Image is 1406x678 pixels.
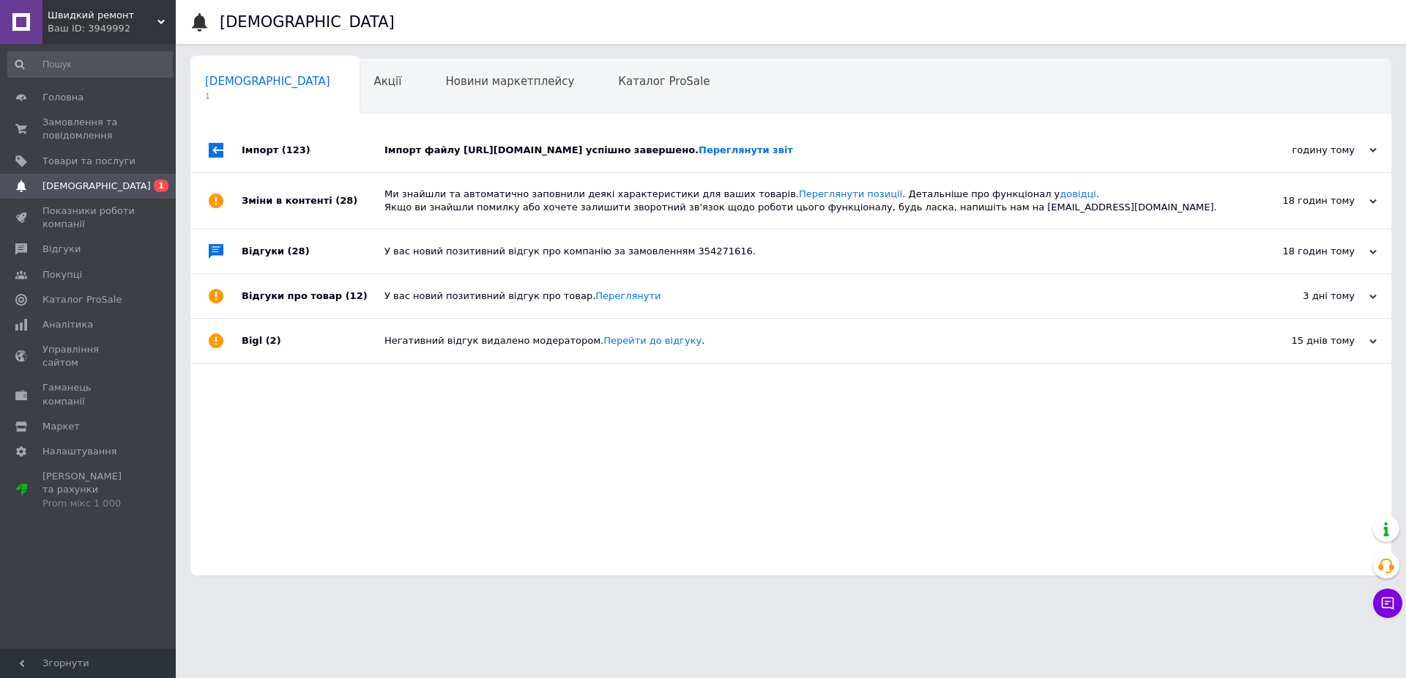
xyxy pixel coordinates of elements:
span: Відгуки [42,243,81,256]
button: Чат з покупцем [1373,589,1402,618]
span: (123) [282,144,310,155]
span: Акції [374,75,402,88]
a: Перейти до відгуку [603,335,702,346]
div: Ми знайшли та автоматично заповнили деякі характеристики для ваших товарів. . Детальніше про функ... [384,188,1230,214]
div: У вас новий позитивний відгук про товар. [384,290,1230,303]
span: (2) [266,335,281,346]
a: Переглянути звіт [699,144,793,155]
div: Prom мікс 1 000 [42,497,135,510]
div: Зміни в контенті [242,173,384,229]
span: [DEMOGRAPHIC_DATA] [205,75,330,88]
div: Імпорт файлу [URL][DOMAIN_NAME] успішно завершено. [384,144,1230,157]
div: Імпорт [242,128,384,172]
span: [PERSON_NAME] та рахунки [42,470,135,510]
div: годину тому [1230,144,1377,157]
span: Маркет [42,420,80,433]
span: Новини маркетплейсу [445,75,574,88]
h1: [DEMOGRAPHIC_DATA] [220,13,395,31]
span: Головна [42,91,83,104]
a: Переглянути позиції [799,188,902,199]
span: (28) [335,195,357,206]
div: 18 годин тому [1230,245,1377,258]
span: (12) [346,290,368,301]
span: Налаштування [42,445,117,458]
span: Аналітика [42,318,93,331]
input: Пошук [7,51,173,78]
div: 18 годин тому [1230,194,1377,207]
span: Управління сайтом [42,343,135,369]
div: Відгуки про товар [242,274,384,318]
span: Каталог ProSale [42,293,122,306]
div: Bigl [242,319,384,363]
span: Гаманець компанії [42,381,135,408]
div: 3 дні тому [1230,290,1377,303]
span: Покупці [42,268,82,281]
span: Товари та послуги [42,155,135,168]
span: 1 [154,180,168,192]
div: 15 днів тому [1230,334,1377,347]
div: Відгуки [242,229,384,273]
a: Переглянути [595,290,661,301]
span: Швидкий ремонт [48,9,157,22]
span: Каталог ProSale [618,75,710,88]
span: Показники роботи компанії [42,204,135,231]
a: довідці [1060,188,1096,199]
span: Замовлення та повідомлення [42,116,135,142]
span: 1 [205,91,330,102]
span: (28) [288,246,310,257]
span: [DEMOGRAPHIC_DATA] [42,180,151,193]
div: У вас новий позитивний відгук про компанію за замовленням 354271616. [384,245,1230,258]
div: Ваш ID: 3949992 [48,22,176,35]
div: Негативний відгук видалено модератором. . [384,334,1230,347]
